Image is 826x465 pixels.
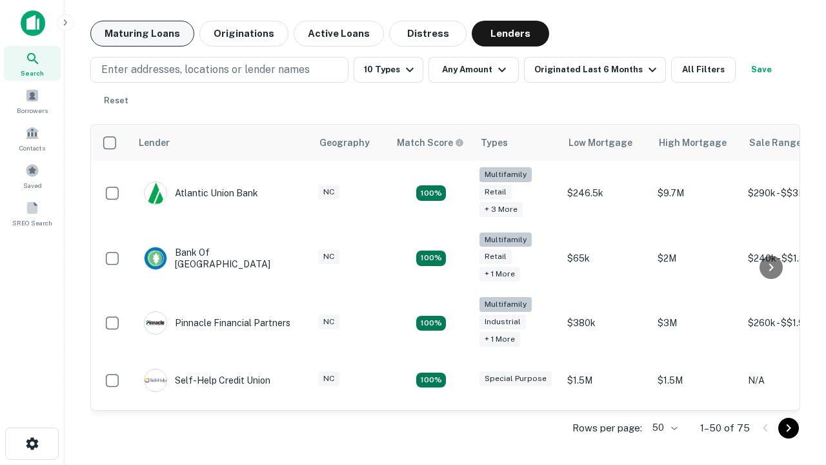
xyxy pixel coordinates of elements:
div: High Mortgage [659,135,727,150]
p: 1–50 of 75 [700,420,750,436]
div: Sale Range [749,135,801,150]
div: Self-help Credit Union [144,369,270,392]
div: Multifamily [479,297,532,312]
a: Contacts [4,121,61,156]
span: Search [21,68,44,78]
button: Originated Last 6 Months [524,57,666,83]
a: Borrowers [4,83,61,118]
td: $380k [561,291,651,356]
div: Matching Properties: 11, hasApolloMatch: undefined [416,373,446,388]
a: SREO Search [4,196,61,231]
a: Saved [4,158,61,193]
div: + 1 more [479,332,520,347]
div: NC [318,315,339,329]
div: Low Mortgage [569,135,632,150]
button: Save your search to get updates of matches that match your search criteria. [741,57,782,83]
button: Go to next page [778,418,799,439]
div: Capitalize uses an advanced AI algorithm to match your search with the best lender. The match sco... [397,136,464,150]
div: Pinnacle Financial Partners [144,311,290,335]
button: Lenders [472,21,549,46]
img: picture [145,312,166,334]
button: 10 Types [354,57,423,83]
td: $1.5M [561,356,651,405]
div: Atlantic Union Bank [144,181,258,205]
img: picture [145,369,166,391]
th: Geography [312,125,389,161]
div: Lender [139,135,170,150]
div: Matching Properties: 10, hasApolloMatch: undefined [416,185,446,201]
div: + 3 more [479,202,523,217]
div: Geography [319,135,370,150]
td: $65k [561,226,651,291]
span: Borrowers [17,105,48,116]
iframe: Chat Widget [761,320,826,382]
div: NC [318,371,339,386]
img: capitalize-icon.png [21,10,45,36]
div: Special Purpose [479,371,552,386]
div: + 1 more [479,267,520,282]
td: $246.5k [561,161,651,226]
h6: Match Score [397,136,461,150]
button: Any Amount [428,57,519,83]
div: Originated Last 6 Months [534,62,660,77]
button: Enter addresses, locations or lender names [90,57,348,83]
p: Enter addresses, locations or lender names [101,62,310,77]
button: Reset [96,88,137,114]
img: picture [145,247,166,269]
td: $3M [651,291,741,356]
div: 50 [647,418,680,437]
span: Contacts [19,143,45,153]
span: Saved [23,180,42,191]
th: Low Mortgage [561,125,651,161]
div: Retail [479,249,512,264]
span: SREO Search [12,218,52,228]
div: Matching Properties: 13, hasApolloMatch: undefined [416,316,446,331]
div: Bank Of [GEOGRAPHIC_DATA] [144,247,299,270]
th: Lender [131,125,312,161]
td: $1.5M [651,356,741,405]
button: Distress [389,21,467,46]
div: NC [318,249,339,264]
button: Maturing Loans [90,21,194,46]
div: Industrial [479,315,526,329]
div: Multifamily [479,167,532,182]
div: Multifamily [479,232,532,247]
button: All Filters [671,57,736,83]
p: Rows per page: [572,420,642,436]
button: Originations [199,21,288,46]
th: Capitalize uses an advanced AI algorithm to match your search with the best lender. The match sco... [389,125,473,161]
div: Types [481,135,508,150]
button: Active Loans [294,21,384,46]
a: Search [4,46,61,81]
td: $2M [651,226,741,291]
th: High Mortgage [651,125,741,161]
div: Retail [479,185,512,200]
th: Types [473,125,561,161]
div: NC [318,185,339,200]
td: $9.7M [651,161,741,226]
div: Matching Properties: 17, hasApolloMatch: undefined [416,251,446,266]
img: picture [145,182,166,204]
